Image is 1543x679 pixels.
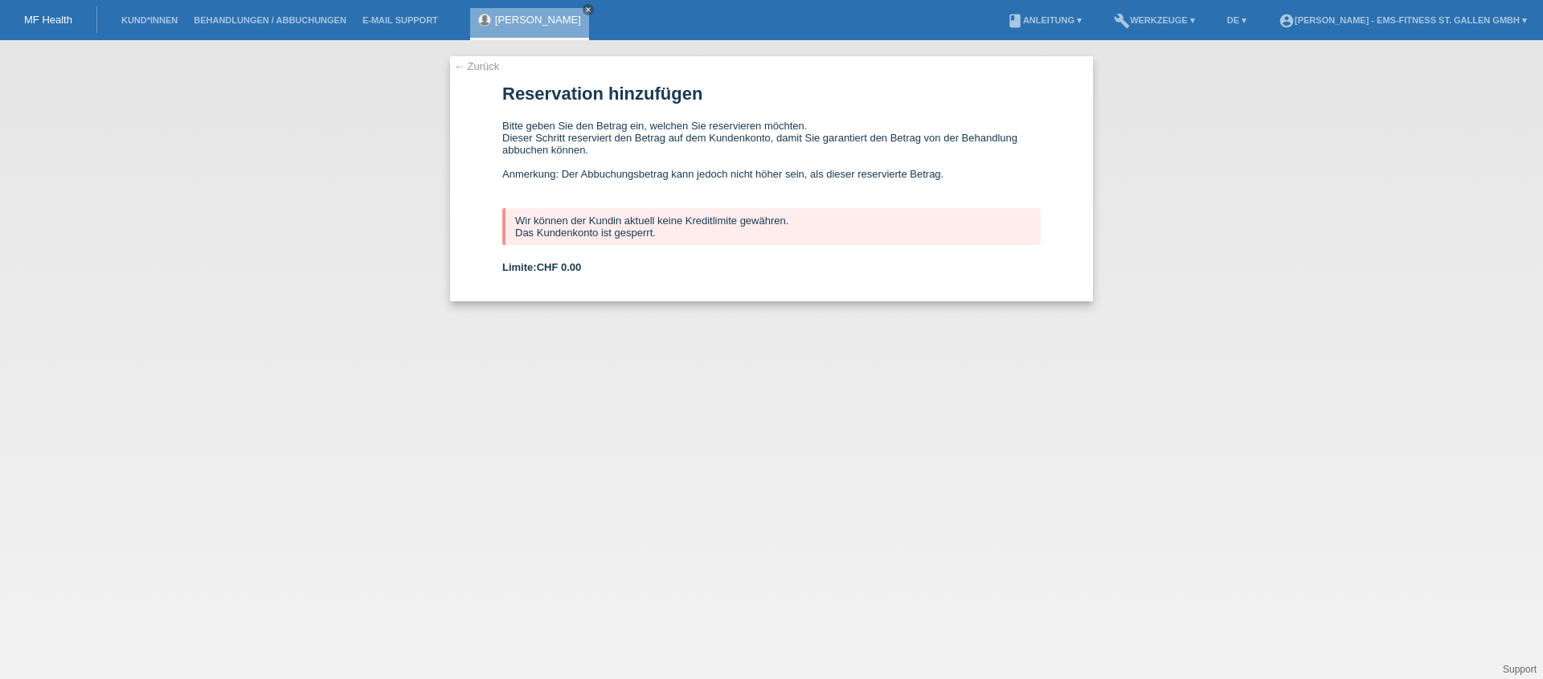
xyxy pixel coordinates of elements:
[1503,664,1537,675] a: Support
[454,60,499,72] a: ← Zurück
[113,15,186,25] a: Kund*innen
[1279,13,1295,29] i: account_circle
[502,120,1041,192] div: Bitte geben Sie den Betrag ein, welchen Sie reservieren möchten. Dieser Schritt reserviert den Be...
[1271,15,1535,25] a: account_circle[PERSON_NAME] - EMS-Fitness St. Gallen GmbH ▾
[502,261,581,273] b: Limite:
[1219,15,1254,25] a: DE ▾
[999,15,1090,25] a: bookAnleitung ▾
[537,261,582,273] span: CHF 0.00
[24,14,72,26] a: MF Health
[1007,13,1023,29] i: book
[502,208,1041,245] div: Wir können der Kundin aktuell keine Kreditlimite gewähren. Das Kundenkonto ist gesperrt.
[1114,13,1130,29] i: build
[495,14,581,26] a: [PERSON_NAME]
[1106,15,1203,25] a: buildWerkzeuge ▾
[583,4,594,15] a: close
[584,6,592,14] i: close
[354,15,446,25] a: E-Mail Support
[502,84,1041,104] h1: Reservation hinzufügen
[186,15,354,25] a: Behandlungen / Abbuchungen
